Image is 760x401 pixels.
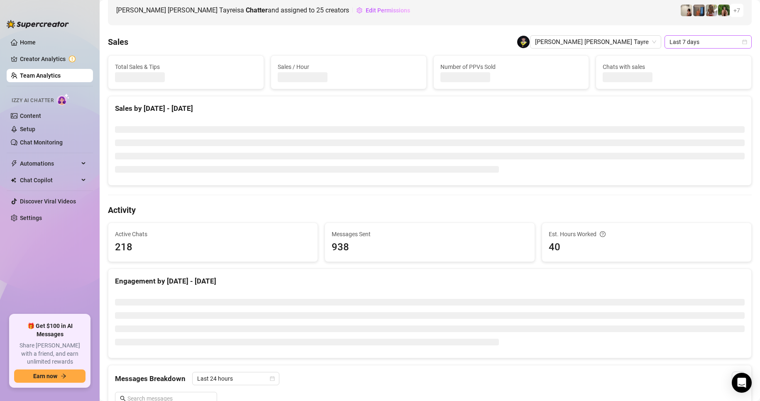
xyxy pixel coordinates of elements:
[332,240,528,255] span: 938
[693,5,705,16] img: Wayne
[332,230,528,239] span: Messages Sent
[11,177,16,183] img: Chat Copilot
[706,5,717,16] img: Nathaniel
[20,157,79,170] span: Automations
[20,52,86,66] a: Creator Analytics exclamation-circle
[316,6,324,14] span: 25
[115,103,745,114] div: Sales by [DATE] - [DATE]
[246,6,268,14] b: Chatter
[20,174,79,187] span: Chat Copilot
[108,204,752,216] h4: Activity
[356,4,411,17] button: Edit Permissions
[732,373,752,393] div: Open Intercom Messenger
[742,39,747,44] span: calendar
[549,240,745,255] span: 40
[600,230,606,239] span: question-circle
[115,240,311,255] span: 218
[14,369,86,383] button: Earn nowarrow-right
[115,372,745,385] div: Messages Breakdown
[115,276,745,287] div: Engagement by [DATE] - [DATE]
[20,112,41,119] a: Content
[57,93,70,105] img: AI Chatter
[733,6,740,15] span: + 7
[20,39,36,46] a: Home
[681,5,692,16] img: Ralphy
[718,5,730,16] img: Nathaniel
[549,230,745,239] div: Est. Hours Worked
[12,97,54,105] span: Izzy AI Chatter
[366,7,410,14] span: Edit Permissions
[20,215,42,221] a: Settings
[270,376,275,381] span: calendar
[116,5,349,15] span: [PERSON_NAME] [PERSON_NAME] Tayre is a and assigned to creators
[61,373,66,379] span: arrow-right
[278,62,420,71] span: Sales / Hour
[20,126,35,132] a: Setup
[14,342,86,366] span: Share [PERSON_NAME] with a friend, and earn unlimited rewards
[14,322,86,338] span: 🎁 Get $100 in AI Messages
[33,373,57,379] span: Earn now
[535,36,656,48] span: Ric John Derell Tayre
[7,20,69,28] img: logo-BBDzfeDw.svg
[115,230,311,239] span: Active Chats
[357,7,362,13] span: setting
[197,372,274,385] span: Last 24 hours
[670,36,747,48] span: Last 7 days
[11,160,17,167] span: thunderbolt
[440,62,582,71] span: Number of PPVs Sold
[603,62,745,71] span: Chats with sales
[115,62,257,71] span: Total Sales & Tips
[517,36,530,48] img: Ric John Derell Tayre
[108,36,128,48] h4: Sales
[20,198,76,205] a: Discover Viral Videos
[20,139,63,146] a: Chat Monitoring
[20,72,61,79] a: Team Analytics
